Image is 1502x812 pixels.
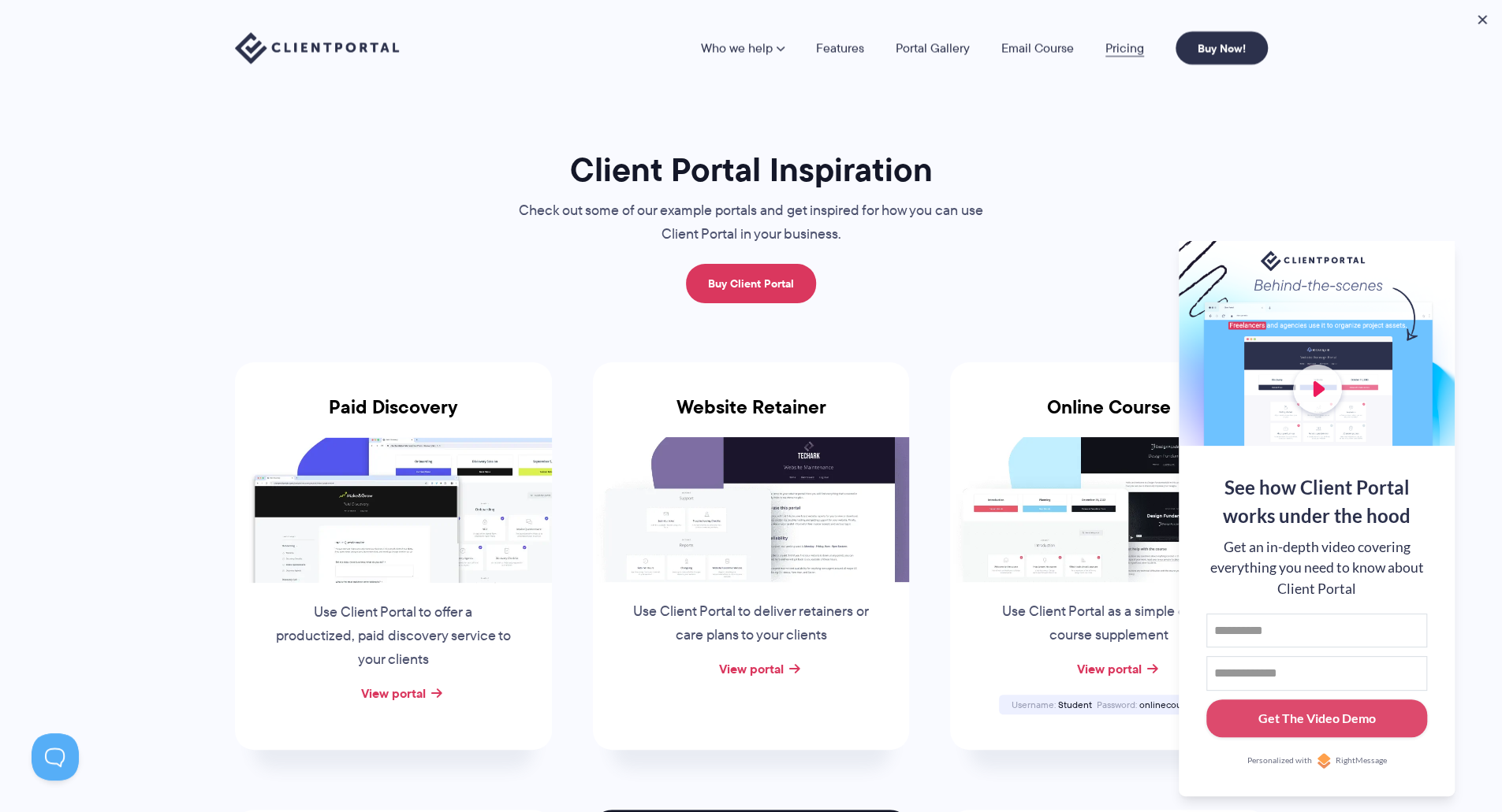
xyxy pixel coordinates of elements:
div: See how Client Portal works under the hood [1206,473,1427,530]
a: Buy Now! [1176,32,1268,65]
h3: Website Retainer [593,396,910,437]
a: Email Course [1001,42,1074,54]
div: Get The Video Demo [1258,709,1376,728]
a: View portal [361,684,426,703]
a: Personalized withRightMessage [1206,753,1427,769]
p: Use Client Portal as a simple online course supplement [989,600,1228,647]
p: Use Client Portal to offer a productized, paid discovery service to your clients [274,601,513,672]
span: RightMessage [1336,755,1387,767]
a: Pricing [1105,42,1144,54]
span: onlinecourse123 [1139,698,1206,711]
a: Who we help [701,42,785,54]
a: Features [816,42,864,54]
p: Use Client Portal to deliver retainers or care plans to your clients [631,600,870,647]
div: Get an in-depth video covering everything you need to know about Client Portal [1206,537,1427,599]
button: Get The Video Demo [1206,699,1427,738]
a: View portal [718,659,783,678]
span: Password [1096,698,1136,711]
span: Student [1057,698,1091,711]
h3: Paid Discovery [235,396,552,437]
a: Buy Client Portal [686,264,816,303]
h1: Client Portal Inspiration [487,149,1016,191]
img: Personalized with RightMessage [1316,753,1332,769]
p: Check out some of our example portals and get inspired for how you can use Client Portal in your ... [487,199,1016,247]
span: Username [1011,698,1055,711]
h3: Online Course [950,396,1267,437]
a: View portal [1076,659,1141,678]
a: Portal Gallery [896,42,970,54]
span: Personalized with [1247,755,1311,767]
iframe: Toggle Customer Support [32,733,79,780]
